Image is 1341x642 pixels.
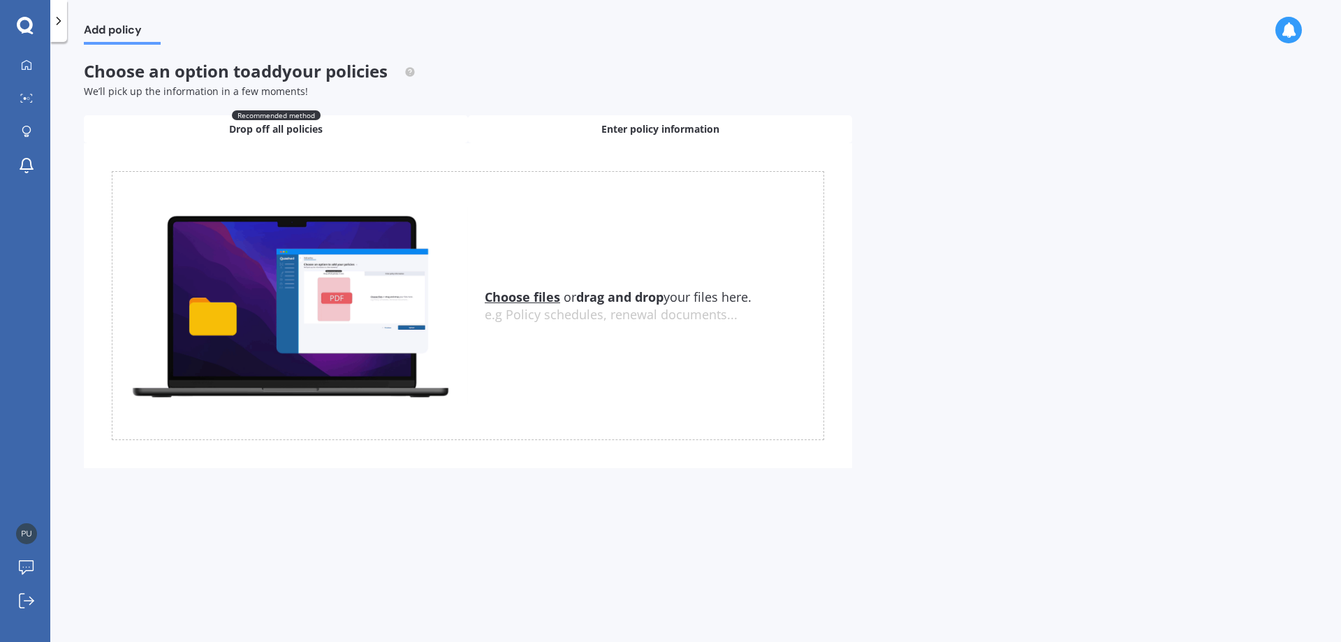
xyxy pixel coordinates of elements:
[84,59,416,82] span: Choose an option
[601,122,719,136] span: Enter policy information
[485,289,752,305] span: or your files here.
[112,207,468,404] img: upload.de96410c8ce839c3fdd5.gif
[84,23,161,42] span: Add policy
[233,59,388,82] span: to add your policies
[485,307,823,323] div: e.g Policy schedules, renewal documents...
[576,289,664,305] b: drag and drop
[84,85,308,98] span: We’ll pick up the information in a few moments!
[485,289,560,305] u: Choose files
[16,523,37,544] img: 819fc75beba79f69a6105f04feffa4db
[232,110,321,120] span: Recommended method
[229,122,323,136] span: Drop off all policies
